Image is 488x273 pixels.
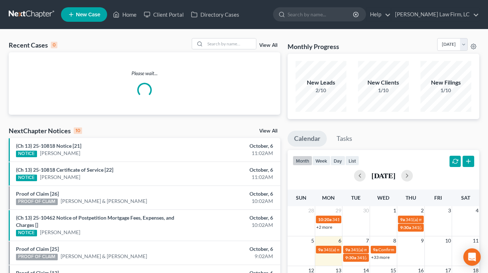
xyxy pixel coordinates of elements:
span: 10 [444,236,452,245]
input: Search by name... [205,38,256,49]
a: Proof of Claim [25] [16,246,59,252]
span: Sun [296,195,306,201]
div: October, 6 [192,214,273,221]
div: New Filings [420,78,471,87]
a: Directory Cases [187,8,243,21]
div: NOTICE [16,151,37,157]
div: 2/10 [296,87,346,94]
a: [PERSON_NAME] [40,229,80,236]
span: 9a [318,247,323,252]
span: Fri [434,195,442,201]
span: 4 [475,206,479,215]
a: (Ch 13) 25-10818 Notice [21] [16,143,81,149]
div: October, 6 [192,142,273,150]
div: 10:02AM [192,197,273,205]
input: Search by name... [288,8,354,21]
div: Recent Cases [9,41,57,49]
div: 10:02AM [192,221,273,229]
span: 28 [308,206,315,215]
p: Please wait... [9,70,280,77]
span: Thu [406,195,416,201]
a: Client Portal [140,8,187,21]
a: Tasks [330,131,359,147]
button: list [345,156,359,166]
span: 2 [420,206,424,215]
span: 8 [393,236,397,245]
a: Proof of Claim [26] [16,191,59,197]
div: New Clients [358,78,409,87]
span: Sat [461,195,470,201]
a: [PERSON_NAME] & [PERSON_NAME] [61,253,147,260]
a: +2 more [316,224,332,230]
button: day [330,156,345,166]
span: New Case [76,12,100,17]
span: 9a [373,247,378,252]
span: 341(a) meeting for [PERSON_NAME] [412,225,482,230]
span: 5 [310,236,315,245]
span: 30 [362,206,370,215]
span: 10:20a [318,217,332,222]
span: 3 [447,206,452,215]
div: October, 6 [192,166,273,174]
div: 1/10 [420,87,471,94]
div: 9:02AM [192,253,273,260]
a: Help [366,8,391,21]
button: month [293,156,312,166]
a: [PERSON_NAME] Law Firm, LC [391,8,479,21]
span: 9a [345,247,350,252]
a: [PERSON_NAME] [40,174,80,181]
div: NOTICE [16,230,37,236]
div: 11:02AM [192,174,273,181]
span: 341(a) meeting for [PERSON_NAME] [351,247,421,252]
a: View All [259,129,277,134]
div: 1/10 [358,87,409,94]
span: 6 [338,236,342,245]
a: (Ch 13) 25-10462 Notice of Postpetition Mortgage Fees, Expenses, and Charges [] [16,215,174,228]
h3: Monthly Progress [288,42,339,51]
button: week [312,156,330,166]
a: [PERSON_NAME] & [PERSON_NAME] [61,197,147,205]
span: 9a [400,217,405,222]
div: PROOF OF CLAIM [16,199,58,205]
div: New Leads [296,78,346,87]
span: Mon [322,195,335,201]
div: NextChapter Notices [9,126,82,135]
span: 1 [393,206,397,215]
span: 9:30a [400,225,411,230]
span: 341(a) meeting for [PERSON_NAME] [406,217,476,222]
a: +33 more [371,254,390,260]
a: View All [259,43,277,48]
span: 29 [335,206,342,215]
a: Calendar [288,131,327,147]
span: Wed [377,195,389,201]
span: Tue [351,195,361,201]
a: [PERSON_NAME] [40,150,80,157]
div: 11:02AM [192,150,273,157]
span: 7 [365,236,370,245]
div: PROOF OF CLAIM [16,254,58,260]
span: 9 [420,236,424,245]
span: 11 [472,236,479,245]
span: 341(a) meeting for [PERSON_NAME] [332,217,402,222]
span: 341(a) meeting for [PERSON_NAME] & [PERSON_NAME] [357,255,465,260]
div: Open Intercom Messenger [463,248,481,266]
a: Home [109,8,140,21]
div: October, 6 [192,245,273,253]
span: Confirmation hearing for [PERSON_NAME] [378,247,461,252]
a: (Ch 13) 25-10818 Certificate of Service [22] [16,167,113,173]
div: 0 [51,42,57,48]
h2: [DATE] [371,172,395,179]
div: 10 [74,127,82,134]
span: 341(a) meeting for [PERSON_NAME] [324,247,394,252]
div: NOTICE [16,175,37,181]
div: October, 6 [192,190,273,197]
span: 9:30a [345,255,356,260]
